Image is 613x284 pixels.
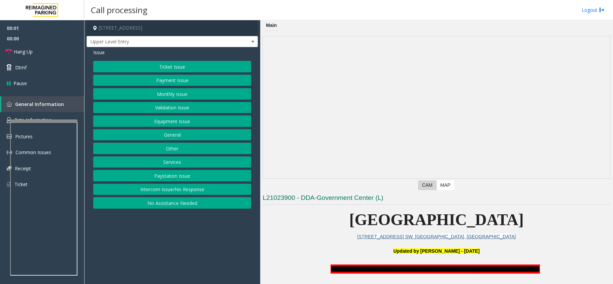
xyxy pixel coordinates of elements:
a: General Information [1,96,84,112]
font: Updated by [PERSON_NAME] - [DATE] [393,248,479,254]
span: General Information [15,101,64,107]
label: Map [436,180,454,190]
img: 'icon' [7,166,11,171]
button: Payment Issue [93,75,251,86]
button: Monthly Issue [93,88,251,100]
h3: L21023900 - DDA-Government Center (L) [263,193,610,205]
span: Hang Up [14,48,33,55]
button: Ticket Issue [93,61,251,72]
button: Services [93,156,251,168]
img: logout [599,6,605,13]
button: Paystation Issue [93,170,251,181]
button: General [93,129,251,141]
h3: Call processing [88,2,151,18]
span: Upper Level Entry [87,36,224,47]
button: Equipment Issue [93,115,251,127]
span: [GEOGRAPHIC_DATA] [349,211,524,228]
h4: [STREET_ADDRESS] [87,20,258,36]
span: Dtmf [15,64,27,71]
span: Rate Information [14,117,52,123]
span: Issue [93,49,105,56]
img: 'icon' [7,117,11,123]
button: Validation Issue [93,102,251,113]
button: Intercom Issue/No Response [93,184,251,195]
img: 'icon' [7,134,12,139]
img: 'icon' [7,150,12,155]
div: Main [264,20,278,31]
span: Pause [13,80,27,87]
a: [STREET_ADDRESS] SW. [GEOGRAPHIC_DATA], [GEOGRAPHIC_DATA] [357,234,516,239]
a: Logout [582,6,605,13]
img: 'icon' [7,181,11,187]
button: Other [93,143,251,154]
button: No Assistance Needed [93,197,251,209]
img: 'icon' [7,102,12,107]
label: CAM [418,180,437,190]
